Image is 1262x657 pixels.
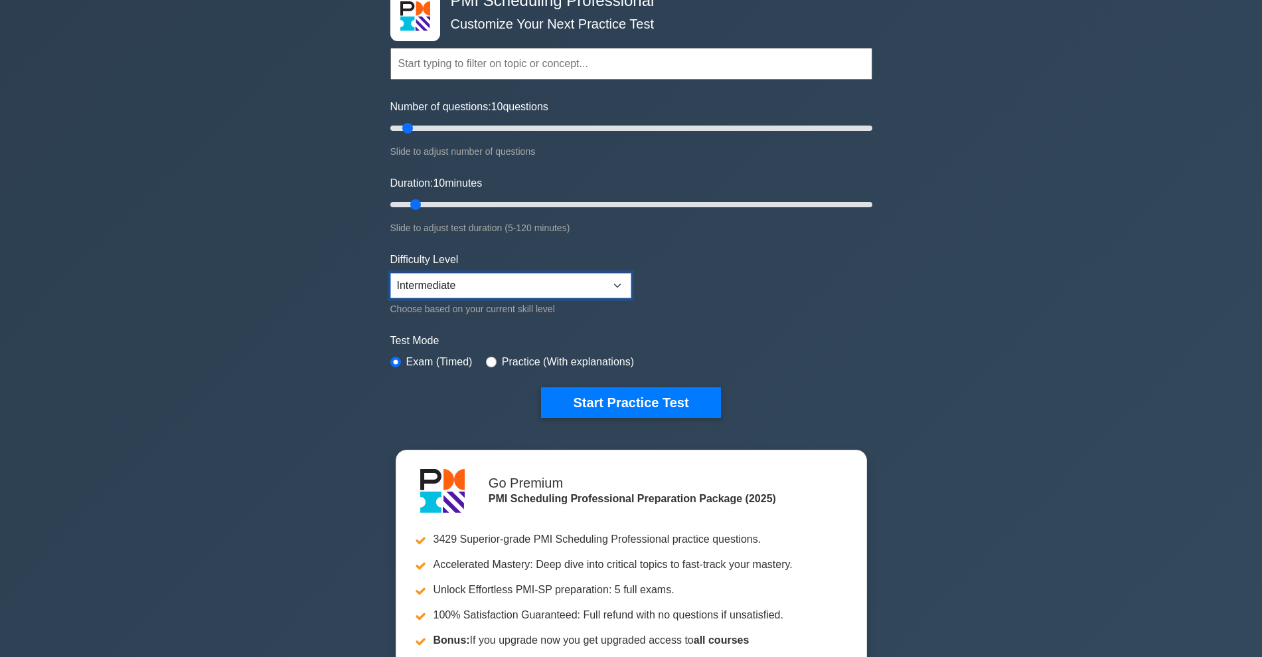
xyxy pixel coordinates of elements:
input: Start typing to filter on topic or concept... [390,48,872,80]
label: Difficulty Level [390,252,459,268]
div: Slide to adjust test duration (5-120 minutes) [390,220,872,236]
label: Test Mode [390,333,872,349]
label: Number of questions: questions [390,99,548,115]
span: 10 [433,177,445,189]
span: 10 [491,101,503,112]
button: Start Practice Test [541,387,720,418]
div: Slide to adjust number of questions [390,143,872,159]
label: Exam (Timed) [406,354,473,370]
label: Practice (With explanations) [502,354,634,370]
label: Duration: minutes [390,175,483,191]
div: Choose based on your current skill level [390,301,631,317]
